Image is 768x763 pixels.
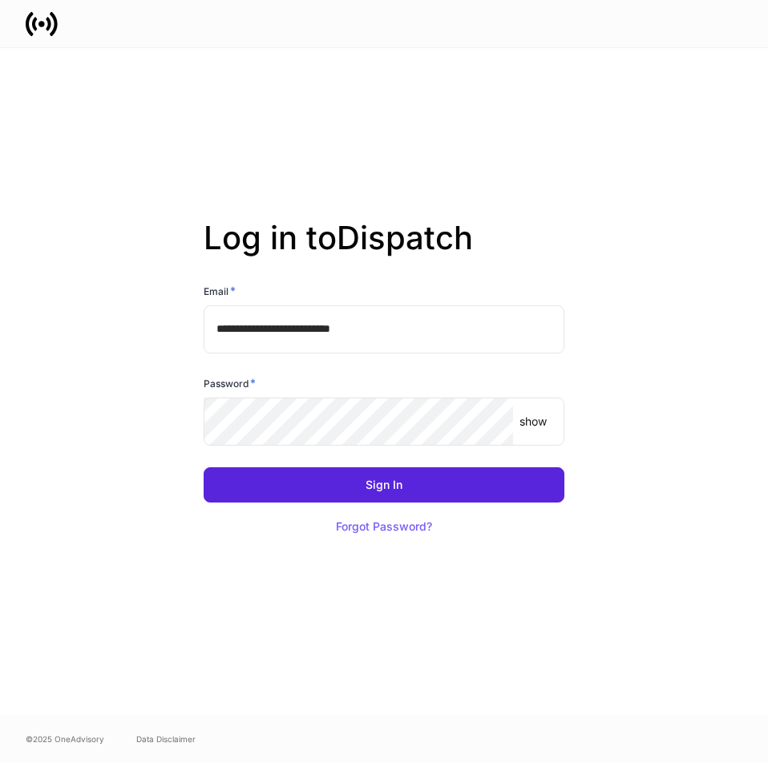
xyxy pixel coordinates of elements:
button: Forgot Password? [316,509,452,544]
p: show [519,414,547,430]
div: Forgot Password? [336,521,432,532]
div: Sign In [366,479,402,490]
span: © 2025 OneAdvisory [26,733,104,745]
h6: Email [204,283,236,299]
h6: Password [204,375,256,391]
button: Sign In [204,467,564,503]
h2: Log in to Dispatch [204,219,564,283]
a: Data Disclaimer [136,733,196,745]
